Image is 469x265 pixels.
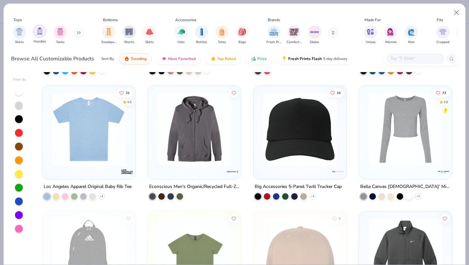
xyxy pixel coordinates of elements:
img: Shorts Image [125,28,133,36]
img: Bella + Canvas logo [437,165,450,178]
span: + 4 [417,69,420,73]
img: b4bb1e2f-f7d4-4cd0-95e8-cbfaf6568a96 [365,92,446,166]
button: filter button [287,25,302,45]
button: Price [246,53,272,64]
img: Hoodies Image [36,27,43,35]
button: filter button [308,25,321,45]
div: filter for Bottles [195,25,208,45]
button: Like [229,214,238,223]
img: c0939886-75f2-4ac6-9373-f1709654beef [234,92,315,166]
button: Trending [119,53,151,64]
button: filter button [143,25,156,45]
span: Skirts [145,40,154,45]
button: filter button [436,25,449,45]
span: 10 [337,91,341,95]
img: Cropped Image [439,28,447,36]
div: filter for Women [384,25,397,45]
button: Like [440,214,449,223]
img: Shirts Image [16,28,23,36]
img: Big Accessories logo [332,165,345,178]
span: Bags [238,40,246,45]
img: Bottles Image [198,28,205,36]
span: + 3 [100,195,103,198]
div: filter for Bags [236,25,249,45]
div: 4.8 [444,100,448,105]
div: Tops [13,17,22,23]
span: + 10 [99,69,104,73]
img: Fresh Prints Image [269,27,279,37]
div: filter for Fresh Prints [266,25,281,45]
button: Like [116,88,133,98]
span: Totes [218,40,226,45]
button: filter button [384,25,397,45]
button: Most Favorited [157,53,201,64]
img: e09f65cd-7531-4213-a15e-64e7ffa3f5ca [260,92,340,166]
div: Los Angeles Apparel Original Baby Rib Tee [44,183,132,191]
button: Like [229,88,238,98]
img: trending.gif [124,56,129,61]
span: 31 [126,91,130,95]
button: filter button [175,25,188,45]
div: Browse All Customizable Products [11,55,94,63]
span: Women [385,40,397,45]
img: Hats Image [178,28,185,36]
button: filter button [236,25,249,45]
img: Women Image [387,28,395,36]
img: Los Angeles Apparel logo [121,165,134,178]
span: Gildan [310,40,319,45]
div: filter for Skirts [143,25,156,45]
img: Unisex Image [367,28,374,36]
span: Hoodies [34,39,46,44]
span: Men [408,40,415,45]
img: Gildan Image [310,27,320,37]
button: Like [327,88,344,98]
div: Bottoms [103,17,118,23]
span: Trending [131,56,147,61]
div: filter for Shorts [123,25,136,45]
span: Shorts [124,40,134,45]
img: Comfort Colors Image [289,27,299,37]
span: Most Favorited [168,56,196,61]
div: Econscious Men's Organic/Recycled Full-Zip Hooded Sweatshirt [149,183,240,191]
button: Close [450,7,463,19]
img: flash.gif [282,56,287,61]
button: Like [433,88,449,98]
div: filter for Hats [175,25,188,45]
span: 72 [442,91,446,95]
button: filter button [195,25,208,45]
button: filter button [364,25,377,45]
span: Price [257,56,267,61]
div: filter for Hoodies [33,25,46,44]
div: filter for Gildan [308,25,321,45]
button: filter button [13,25,26,45]
span: Unisex [366,40,376,45]
span: + 2 [311,195,314,198]
div: Brands [268,17,280,23]
button: Like [329,214,344,223]
div: filter for Sweatpants [101,25,116,45]
div: 4.6 [127,100,132,105]
span: + 1 [206,69,209,73]
div: Accessories [175,17,196,23]
div: filter for Tanks [54,25,67,45]
div: Sort By [101,56,114,62]
button: filter button [123,25,136,45]
div: filter for Comfort Colors [287,25,302,45]
button: filter button [215,25,228,45]
img: Men Image [408,28,415,36]
div: filter for Men [405,25,418,45]
button: filter button [266,25,281,45]
div: filter for Shirts [13,25,26,45]
input: Try "T-Shirt" [390,55,440,62]
button: Like [124,214,133,223]
img: Totes Image [218,28,225,36]
button: filter button [101,25,116,45]
span: + 2 [417,195,420,198]
button: filter button [54,25,67,45]
span: Cropped [436,40,449,45]
span: Fresh Prints Flash [288,56,322,61]
span: Shirts [15,40,24,45]
div: Bella Canvas [DEMOGRAPHIC_DATA]' Micro Ribbed Long Sleeve Baby Tee [360,183,451,191]
span: Comfort Colors [287,40,302,45]
img: Bags Image [238,28,246,36]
